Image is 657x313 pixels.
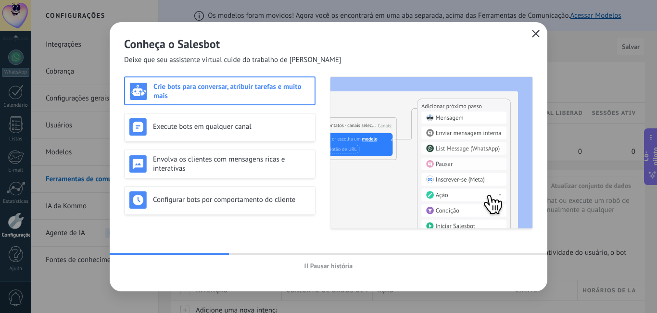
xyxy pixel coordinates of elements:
[153,155,285,173] font: Envolva os clientes com mensagens ricas e interativas
[124,37,220,51] font: Conheça o Salesbot
[310,262,353,270] font: Pausar história
[124,55,341,64] font: Deixe que seu assistente virtual cuide do trabalho de [PERSON_NAME]
[153,82,301,100] font: Crie bots para conversar, atribuir tarefas e muito mais
[300,259,357,273] button: Pausar história
[153,195,295,204] font: Configurar bots por comportamento do cliente
[153,122,252,131] font: Execute bots em qualquer canal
